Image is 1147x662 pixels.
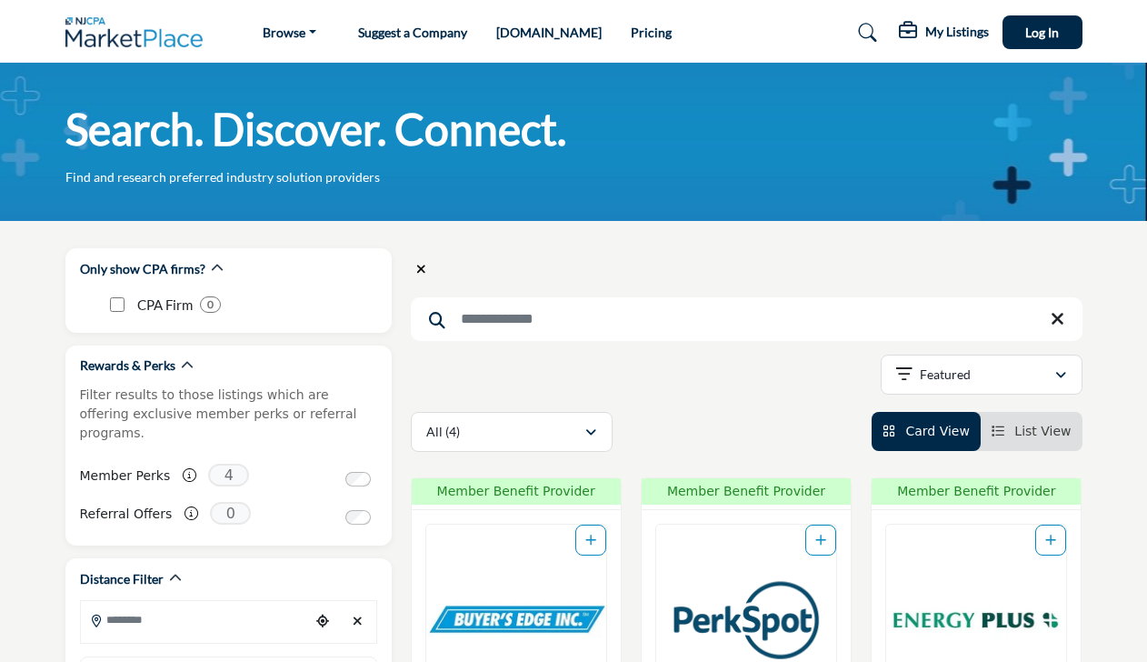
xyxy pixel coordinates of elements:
[345,472,371,486] input: Switch to Member Perks
[877,482,1075,501] span: Member Benefit Provider
[872,412,981,451] li: Card View
[207,298,214,311] b: 0
[137,295,193,316] p: CPA Firm: CPA Firm
[1014,424,1071,438] span: List View
[881,355,1082,395] button: Featured
[200,296,221,313] div: 0 Results For CPA Firm
[80,460,171,492] label: Member Perks
[65,101,566,157] h1: Search. Discover. Connect.
[344,602,371,641] div: Clear search location
[905,424,969,438] span: Card View
[80,570,164,588] h2: Distance Filter
[65,17,213,47] img: Site Logo
[80,356,175,375] h2: Rewards & Perks
[110,297,125,312] input: CPA Firm checkbox
[358,25,467,40] a: Suggest a Company
[80,386,377,443] p: Filter results to those listings which are offering exclusive member perks or referral programs.
[992,424,1072,438] a: View List
[1045,533,1056,547] a: Add To List
[899,22,989,44] div: My Listings
[426,423,460,441] p: All (4)
[80,260,205,278] h2: Only show CPA firms?
[815,533,826,547] a: Add To List
[345,510,371,525] input: Switch to Referral Offers
[920,366,971,384] p: Featured
[883,424,970,438] a: View Card
[80,498,173,530] label: Referral Offers
[81,602,310,637] input: Search Location
[417,482,615,501] span: Member Benefit Provider
[309,602,335,641] div: Choose your current location
[250,20,329,45] a: Browse
[585,533,596,547] a: Add To List
[981,412,1082,451] li: List View
[647,482,845,501] span: Member Benefit Provider
[411,412,613,452] button: All (4)
[210,502,251,525] span: 0
[411,297,1082,341] input: Search Keyword
[841,18,889,47] a: Search
[631,25,672,40] a: Pricing
[65,168,380,186] p: Find and research preferred industry solution providers
[925,24,989,40] h5: My Listings
[1025,25,1059,40] span: Log In
[416,263,426,276] i: Clear search location
[496,25,602,40] a: [DOMAIN_NAME]
[1002,15,1082,49] button: Log In
[208,464,249,486] span: 4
